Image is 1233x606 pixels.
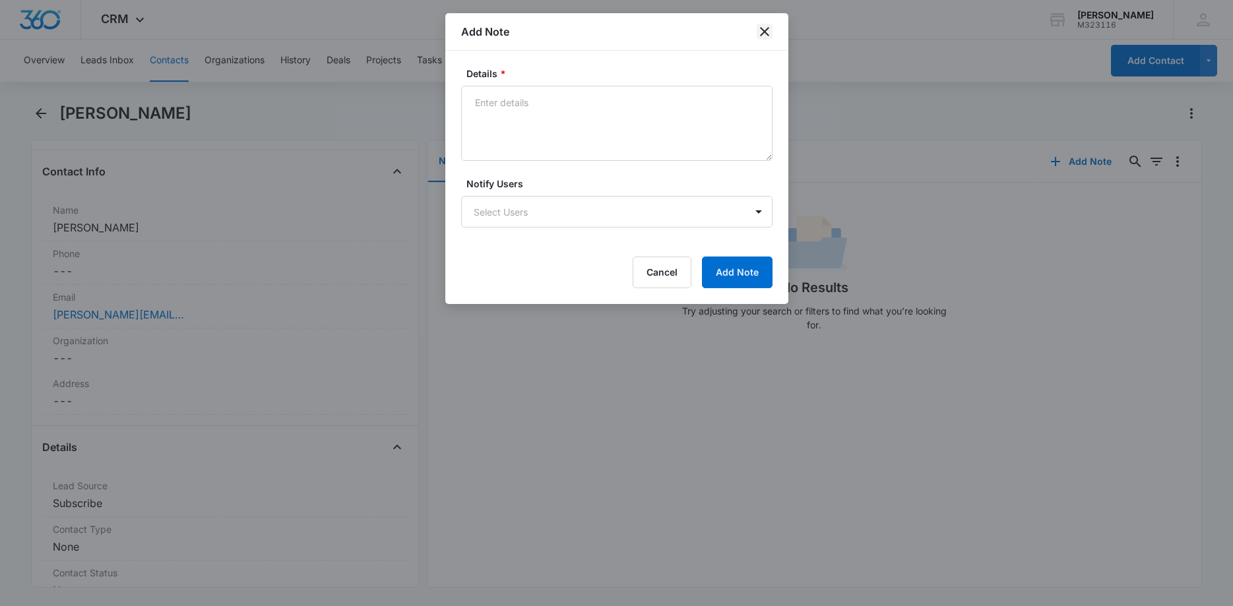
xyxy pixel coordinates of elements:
[757,24,773,40] button: close
[466,67,778,80] label: Details
[461,24,509,40] h1: Add Note
[702,257,773,288] button: Add Note
[633,257,691,288] button: Cancel
[466,177,778,191] label: Notify Users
